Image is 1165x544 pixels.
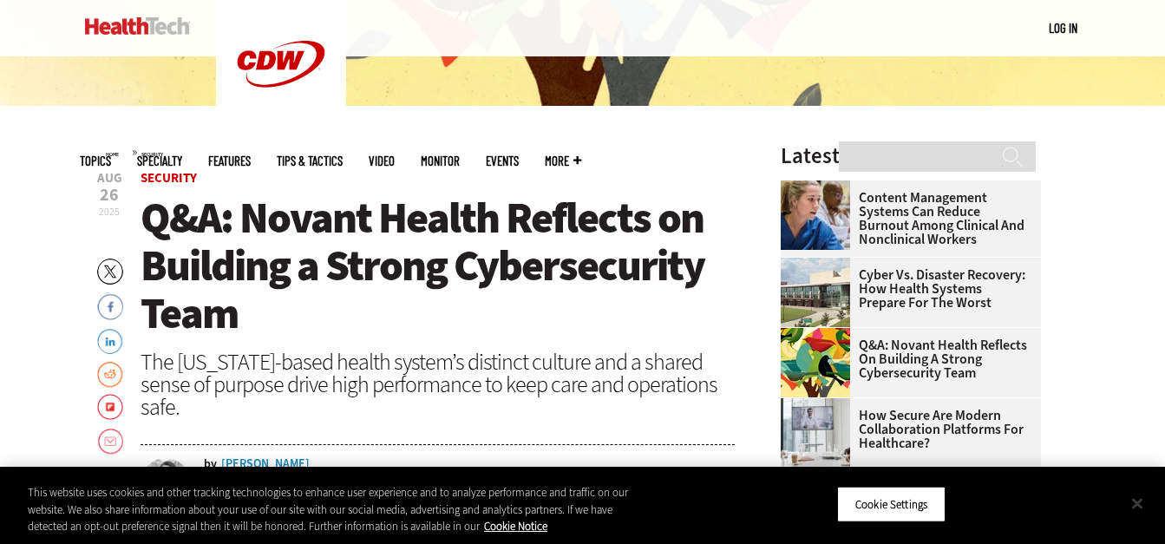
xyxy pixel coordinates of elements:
span: by [204,458,217,470]
div: The [US_STATE]-based health system’s distinct culture and a shared sense of purpose drive high pe... [141,351,736,418]
a: How Secure Are Modern Collaboration Platforms for Healthcare? [781,409,1031,450]
img: Home [85,17,190,35]
a: Events [486,154,519,167]
a: abstract illustration of a tree [781,328,859,342]
a: Q&A: Novant Health Reflects on Building a Strong Cybersecurity Team [781,338,1031,380]
span: More [545,154,581,167]
div: User menu [1049,19,1077,37]
div: This website uses cookies and other tracking technologies to enhance user experience and to analy... [28,484,641,535]
a: nurses talk in front of desktop computer [781,180,859,194]
img: abstract illustration of a tree [781,328,850,397]
a: Tips & Tactics [277,154,343,167]
span: Topics [80,154,111,167]
a: Features [208,154,251,167]
span: Specialty [137,154,182,167]
span: 26 [97,187,122,204]
a: University of Vermont Medical Center’s main campus [781,258,859,272]
button: Cookie Settings [837,486,946,522]
span: 2025 [99,205,120,219]
button: Close [1118,484,1156,522]
a: MonITor [421,154,460,167]
img: University of Vermont Medical Center’s main campus [781,258,850,327]
a: Video [369,154,395,167]
a: CDW [216,115,346,133]
a: Log in [1049,20,1077,36]
a: Cyber vs. Disaster Recovery: How Health Systems Prepare for the Worst [781,268,1031,310]
span: Q&A: Novant Health Reflects on Building a Strong Cybersecurity Team [141,189,704,342]
img: care team speaks with physician over conference call [781,398,850,468]
a: Content Management Systems Can Reduce Burnout Among Clinical and Nonclinical Workers [781,191,1031,246]
a: [PERSON_NAME] [221,458,310,470]
a: More information about your privacy [484,519,547,534]
a: care team speaks with physician over conference call [781,398,859,412]
h3: Latest Articles [781,145,1041,167]
img: Amy Burroughs [141,458,191,508]
img: nurses talk in front of desktop computer [781,180,850,250]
